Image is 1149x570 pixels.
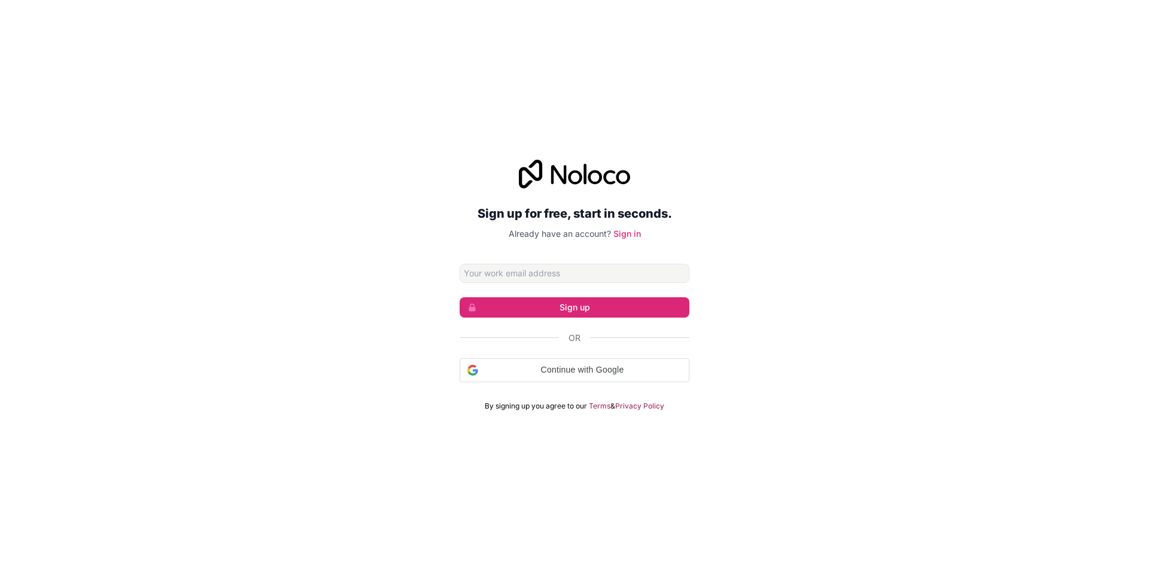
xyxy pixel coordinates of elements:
[460,358,689,382] div: Continue with Google
[485,401,587,411] span: By signing up you agree to our
[589,401,610,411] a: Terms
[483,364,682,376] span: Continue with Google
[615,401,664,411] a: Privacy Policy
[460,264,689,283] input: Email address
[569,332,580,344] span: Or
[613,228,641,239] a: Sign in
[460,297,689,318] button: Sign up
[509,228,611,239] span: Already have an account?
[610,401,615,411] span: &
[460,203,689,224] h2: Sign up for free, start in seconds.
